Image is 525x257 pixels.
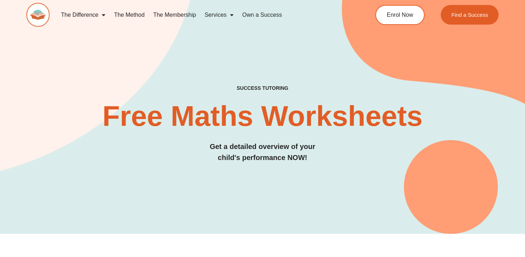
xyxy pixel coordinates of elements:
[57,7,349,23] nav: Menu
[26,141,499,163] h3: Get a detailed overview of your child's performance NOW!
[110,7,149,23] a: The Method
[387,12,413,18] span: Enrol Now
[441,5,499,25] a: Find a Success
[375,5,425,25] a: Enrol Now
[149,7,200,23] a: The Membership
[26,102,499,130] h2: Free Maths Worksheets​
[200,7,238,23] a: Services
[57,7,110,23] a: The Difference
[238,7,286,23] a: Own a Success
[451,12,488,17] span: Find a Success
[26,85,499,91] h4: SUCCESS TUTORING​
